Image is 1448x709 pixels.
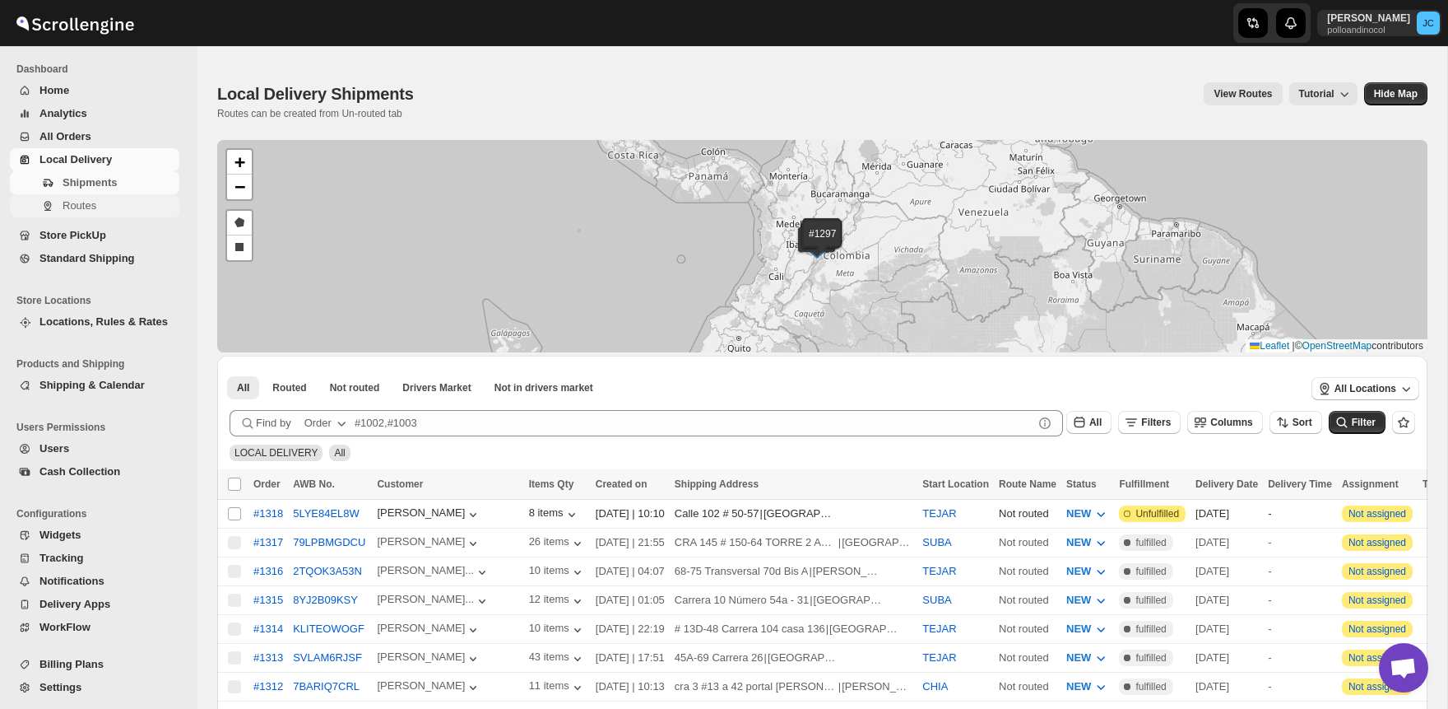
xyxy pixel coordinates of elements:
div: [GEOGRAPHIC_DATA], D.C. [814,592,884,609]
a: Draw a polygon [227,211,252,236]
button: #1318 [253,507,283,520]
span: Sort [1293,417,1312,428]
div: Not routed [999,506,1056,522]
span: Delivery Time [1268,478,1332,490]
div: | [675,506,913,522]
span: Local Delivery [39,153,112,166]
button: Un-claimable [485,376,603,399]
button: 10 items [529,622,586,638]
p: Routes can be created from Un-routed tab [217,107,420,120]
span: Unfulfilled [1135,507,1179,520]
span: NEW [1066,536,1091,548]
div: [DATE] | 10:13 [596,679,665,695]
button: [PERSON_NAME]... [377,593,490,609]
img: Marker [809,236,833,254]
div: 8 items [529,506,580,523]
div: - [1268,650,1332,666]
div: | [675,621,913,637]
div: #1314 [253,623,283,635]
div: - [1268,679,1332,695]
span: Locations, Rules & Rates [39,315,168,328]
div: Not routed [999,679,1056,695]
a: OpenStreetMap [1302,340,1372,352]
button: TEJAR [922,623,956,635]
button: All Locations [1311,377,1419,400]
div: 68-75 Transversal 70d Bis A [675,563,809,580]
button: #1315 [253,594,283,606]
span: Not in drivers market [494,381,593,394]
span: Order [253,478,281,490]
img: Marker [808,236,833,254]
button: NEW [1056,674,1119,700]
div: Not routed [999,534,1056,551]
span: Fulfillment [1119,478,1169,490]
button: Not assigned [1348,537,1406,548]
span: NEW [1066,651,1091,664]
button: 26 items [529,535,586,552]
span: Shipping & Calendar [39,379,145,391]
span: NEW [1066,594,1091,606]
span: Tracking [39,552,83,564]
button: Widgets [10,524,179,547]
button: User menu [1317,10,1441,36]
div: [DATE] | 17:51 [596,650,665,666]
span: Drivers Market [402,381,471,394]
span: Start Location [922,478,989,490]
a: Zoom in [227,150,252,175]
span: Juan Carrillo [1417,12,1440,35]
div: [GEOGRAPHIC_DATA], D.C. [829,621,900,637]
p: polloandinocol [1327,25,1410,35]
div: CRA 145 # 150-64 TORRE 2 APTO 714 [675,534,838,551]
div: - [1268,534,1332,551]
div: | [675,592,913,609]
div: [PERSON_NAME]... [377,593,474,605]
div: Not routed [999,592,1056,609]
div: 10 items [529,564,586,581]
a: Draw a rectangle [227,236,252,260]
button: Columns [1187,411,1262,434]
img: Marker [810,234,835,252]
span: Store PickUp [39,229,106,241]
div: Not routed [999,621,1056,637]
button: CHIA [922,680,948,693]
div: | [675,563,913,580]
div: [DATE] | 22:19 [596,621,665,637]
button: [PERSON_NAME]... [377,564,490,581]
button: TEJAR [922,565,956,577]
button: SUBA [922,536,951,548]
button: Cash Collection [10,460,179,483]
span: Home [39,84,69,96]
span: Store Locations [16,294,186,307]
div: [GEOGRAPHIC_DATA] [763,506,834,522]
div: #1312 [253,680,283,693]
span: Shipments [63,176,117,189]
button: Users [10,437,179,460]
div: - [1268,621,1332,637]
button: 2TQOK3A53N [293,565,362,577]
span: Delivery Date [1195,478,1258,490]
button: 5LYE84EL8W [293,507,360,520]
button: Unrouted [320,376,390,399]
button: Tutorial [1289,82,1357,105]
button: Home [10,79,179,102]
span: NEW [1066,507,1091,520]
div: © contributors [1246,339,1427,353]
button: Settings [10,676,179,699]
div: [PERSON_NAME] [377,506,481,523]
span: All [237,381,249,394]
img: Marker [810,234,834,252]
div: [DATE] [1195,534,1258,551]
button: [PERSON_NAME] [377,651,481,667]
button: NEW [1056,616,1119,642]
span: Columns [1210,417,1252,428]
a: Leaflet [1250,340,1289,352]
div: [DATE] [1195,592,1258,609]
span: Dashboard [16,63,186,76]
button: #1316 [253,565,283,577]
img: Marker [810,235,835,253]
span: Configurations [16,507,186,520]
button: Delivery Apps [10,593,179,616]
button: 79LPBMGDCU [293,536,365,548]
